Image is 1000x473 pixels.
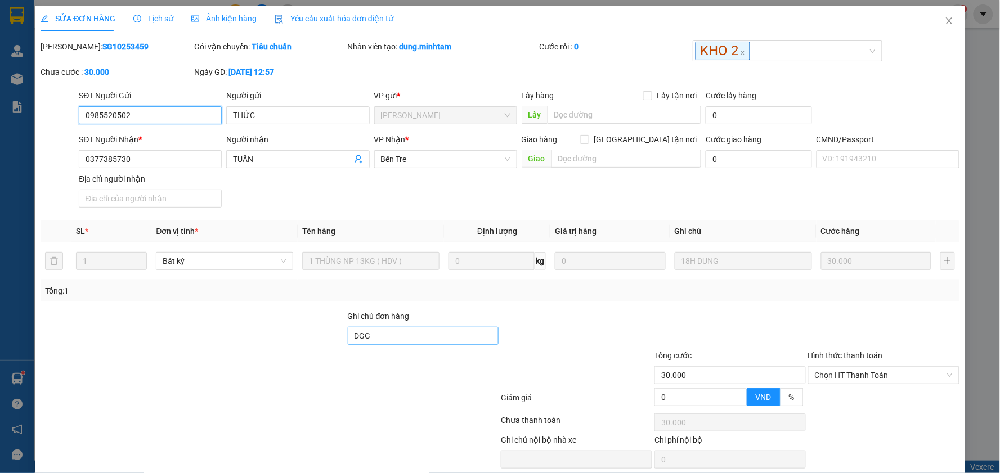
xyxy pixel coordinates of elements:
[945,16,954,25] span: close
[706,106,812,124] input: Cước lấy hàng
[756,393,772,402] span: VND
[555,252,666,270] input: 0
[41,15,48,22] span: edit
[44,50,89,58] span: 0707991238
[522,106,548,124] span: Lấy
[821,252,932,270] input: 0
[500,414,653,434] div: Chưa thanh toán
[41,14,115,23] span: SỬA ĐƠN HÀNG
[555,227,597,236] span: Giá trị hàng
[48,6,95,13] span: [PERSON_NAME]
[3,60,49,69] span: Ngày/ giờ gửi:
[302,227,335,236] span: Tên hàng
[76,227,85,236] span: SL
[194,66,346,78] div: Ngày GD:
[66,25,129,38] span: SG10253357
[41,40,192,53] div: [PERSON_NAME]:
[575,42,579,51] b: 0
[3,82,148,90] span: Tên hàng:
[348,312,410,321] label: Ghi chú đơn hàng
[39,25,129,38] strong: MĐH:
[675,252,812,270] input: Ghi Chú
[500,391,653,411] div: Giảm giá
[228,67,274,76] b: [DATE] 12:57
[156,227,198,236] span: Đơn vị tính
[34,79,148,91] span: 1 BALO NHỎ XANH 1KG
[23,50,89,58] span: PHÁT-
[226,133,369,146] div: Người nhận
[551,150,702,168] input: Dọc đường
[821,227,860,236] span: Cước hàng
[194,40,346,53] div: Gói vận chuyển:
[133,15,141,22] span: clock-circle
[381,107,510,124] span: Hồ Chí Minh
[354,155,363,164] span: user-add
[3,5,95,13] span: 17:52-
[163,253,286,269] span: Bất kỳ
[808,351,883,360] label: Hình thức thanh toán
[3,50,89,58] span: N.gửi:
[522,150,551,168] span: Giao
[817,133,959,146] div: CMND/Passport
[374,89,517,102] div: VP gửi
[79,133,222,146] div: SĐT Người Nhận
[79,89,222,102] div: SĐT Người Gửi
[522,91,554,100] span: Lấy hàng
[45,252,63,270] button: delete
[275,14,393,23] span: Yêu cầu xuất hóa đơn điện tử
[652,89,701,102] span: Lấy tận nơi
[57,70,102,79] span: 0907444038
[815,367,953,384] span: Chọn HT Thanh Toán
[29,70,57,79] span: THANH-
[522,135,558,144] span: Giao hàng
[540,40,691,53] div: Cước rồi :
[79,190,222,208] input: Địa chỉ của người nhận
[501,434,652,451] div: Ghi chú nội bộ nhà xe
[654,434,806,451] div: Chi phí nội bộ
[133,14,173,23] span: Lịch sử
[934,6,965,37] button: Close
[548,106,702,124] input: Dọc đường
[670,220,817,242] th: Ghi chú
[381,151,510,168] span: Bến Tre
[740,50,746,56] span: close
[706,91,756,100] label: Cước lấy hàng
[535,252,546,270] span: kg
[102,42,149,51] b: SG10253459
[706,135,761,144] label: Cước giao hàng
[226,89,369,102] div: Người gửi
[940,252,954,270] button: plus
[400,42,452,51] b: dung.minhtam
[374,135,406,144] span: VP Nhận
[79,173,222,185] div: Địa chỉ người nhận
[302,252,440,270] input: VD: Bàn, Ghế
[51,60,107,69] span: 08:28:48 [DATE]
[84,67,109,76] b: 30.000
[23,5,95,13] span: [DATE]-
[789,393,795,402] span: %
[589,133,701,146] span: [GEOGRAPHIC_DATA] tận nơi
[3,70,102,79] span: N.nhận:
[348,327,499,345] input: Ghi chú đơn hàng
[654,351,692,360] span: Tổng cước
[252,42,292,51] b: Tiêu chuẩn
[191,15,199,22] span: picture
[191,14,257,23] span: Ảnh kiện hàng
[348,40,537,53] div: Nhân viên tạo:
[45,285,386,297] div: Tổng: 1
[696,42,750,60] span: KHO 2
[275,15,284,24] img: icon
[55,15,114,24] strong: PHIẾU TRẢ HÀNG
[477,227,517,236] span: Định lượng
[706,150,812,168] input: Cước giao hàng
[41,66,192,78] div: Chưa cước :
